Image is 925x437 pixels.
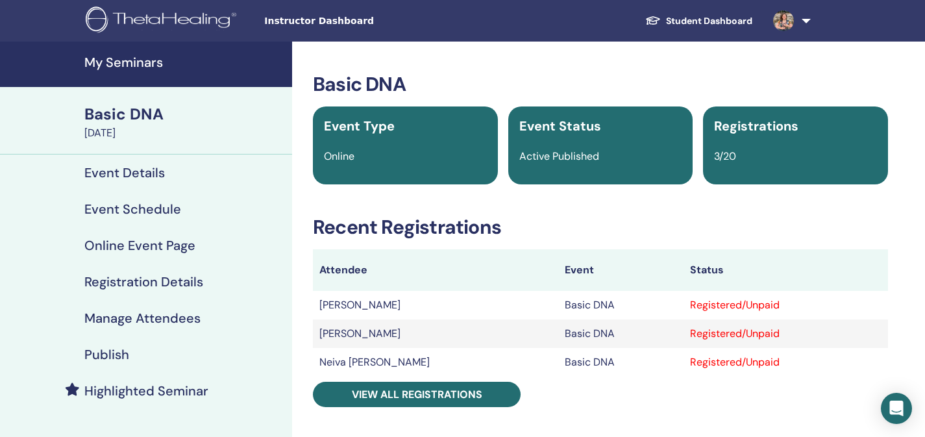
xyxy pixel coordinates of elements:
[690,355,882,370] div: Registered/Unpaid
[313,319,558,348] td: [PERSON_NAME]
[84,165,165,181] h4: Event Details
[313,216,888,239] h3: Recent Registrations
[77,103,292,141] a: Basic DNA[DATE]
[84,103,284,125] div: Basic DNA
[84,201,181,217] h4: Event Schedule
[264,14,459,28] span: Instructor Dashboard
[881,393,912,424] div: Open Intercom Messenger
[313,73,888,96] h3: Basic DNA
[84,238,195,253] h4: Online Event Page
[313,249,558,291] th: Attendee
[352,388,482,401] span: View all registrations
[84,310,201,326] h4: Manage Attendees
[558,348,684,377] td: Basic DNA
[313,291,558,319] td: [PERSON_NAME]
[690,326,882,342] div: Registered/Unpaid
[635,9,763,33] a: Student Dashboard
[313,348,558,377] td: Neiva [PERSON_NAME]
[519,149,599,163] span: Active Published
[84,274,203,290] h4: Registration Details
[690,297,882,313] div: Registered/Unpaid
[324,149,354,163] span: Online
[84,383,208,399] h4: Highlighted Seminar
[313,382,521,407] a: View all registrations
[645,15,661,26] img: graduation-cap-white.svg
[684,249,888,291] th: Status
[714,149,736,163] span: 3/20
[558,319,684,348] td: Basic DNA
[84,347,129,362] h4: Publish
[558,291,684,319] td: Basic DNA
[84,125,284,141] div: [DATE]
[519,118,601,134] span: Event Status
[714,118,798,134] span: Registrations
[84,55,284,70] h4: My Seminars
[324,118,395,134] span: Event Type
[86,6,241,36] img: logo.png
[558,249,684,291] th: Event
[773,10,794,31] img: default.jpg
